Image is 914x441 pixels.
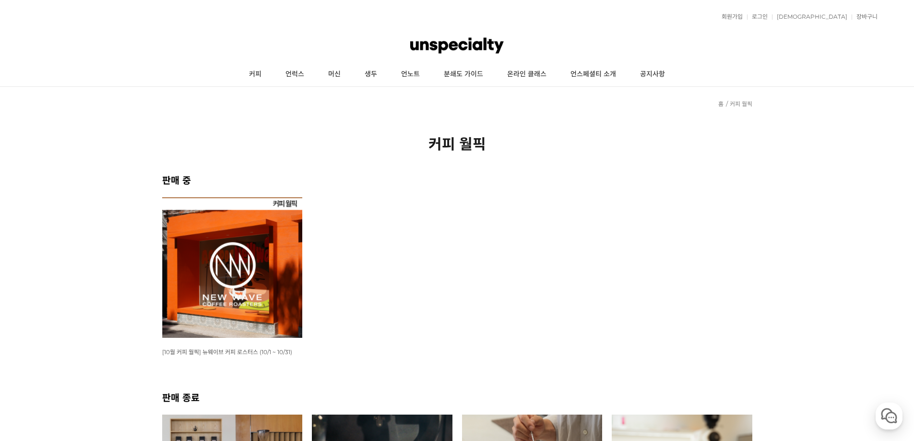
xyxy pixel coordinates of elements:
a: 장바구니 [852,14,878,20]
a: 생두 [353,62,389,86]
a: [DEMOGRAPHIC_DATA] [772,14,847,20]
a: 머신 [316,62,353,86]
img: [10월 커피 월픽] 뉴웨이브 커피 로스터스 (10/1 ~ 10/31) [162,197,303,338]
a: 온라인 클래스 [495,62,558,86]
a: 공지사항 [628,62,677,86]
a: 로그인 [747,14,768,20]
a: 커피 월픽 [730,100,752,107]
a: 언스페셜티 소개 [558,62,628,86]
h2: 판매 중 [162,173,752,187]
a: 커피 [237,62,273,86]
h2: 커피 월픽 [162,132,752,154]
a: 홈 [718,100,724,107]
img: 언스페셜티 몰 [410,31,503,60]
h2: 판매 종료 [162,390,752,404]
a: 회원가입 [717,14,743,20]
a: [10월 커피 월픽] 뉴웨이브 커피 로스터스 (10/1 ~ 10/31) [162,348,292,356]
a: 언노트 [389,62,432,86]
a: 분쇄도 가이드 [432,62,495,86]
a: 언럭스 [273,62,316,86]
span: [10월 커피 월픽] 뉴웨이브 커피 로스터스 (10/1 ~ 10/31) [162,348,292,356]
